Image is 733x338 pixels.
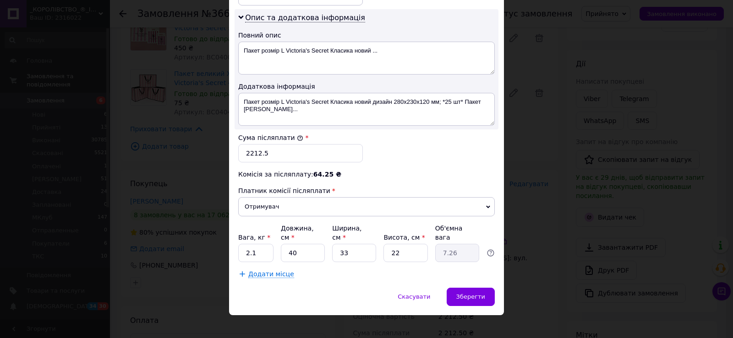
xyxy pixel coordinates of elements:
div: Об'ємна вага [435,224,479,242]
span: Платник комісії післяплати [238,187,330,194]
span: Отримувач [238,197,495,216]
textarea: Пакет розмір L Victoria's Secret Класика новий ... [238,42,495,75]
span: Опис та додаткова інформація [245,13,365,22]
label: Довжина, см [281,225,314,241]
div: Комісія за післяплату: [238,170,495,179]
span: 64.25 ₴ [313,171,341,178]
textarea: Пакет розмір L Victoria's Secret Класика новий дизайн 280x230x120 мм; *25 шт* Пакет [PERSON_NAME]... [238,93,495,126]
span: Додати місце [248,270,294,278]
div: Повний опис [238,31,495,40]
div: Додаткова інформація [238,82,495,91]
label: Сума післяплати [238,134,303,141]
label: Висота, см [383,234,425,241]
label: Вага, кг [238,234,270,241]
label: Ширина, см [332,225,361,241]
span: Зберегти [456,293,485,300]
span: Скасувати [398,293,430,300]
